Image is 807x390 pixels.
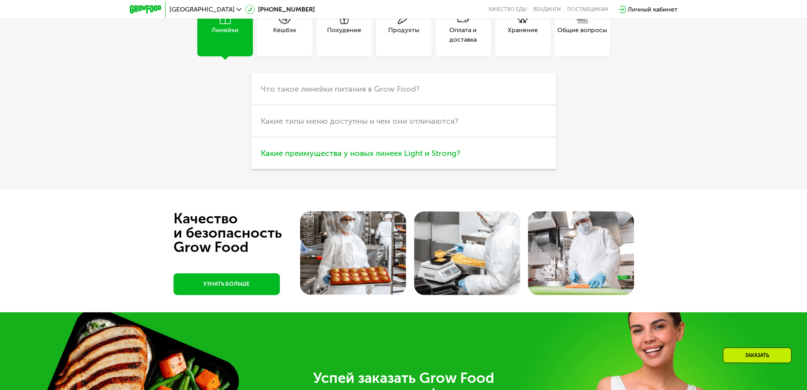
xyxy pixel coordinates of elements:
[173,211,311,254] div: Качество и безопасность Grow Food
[169,6,235,13] span: [GEOGRAPHIC_DATA]
[557,25,607,44] div: Общие вопросы
[489,6,527,13] a: Качество еды
[388,25,419,44] div: Продукты
[273,25,296,44] div: Кешбэк
[723,348,792,363] div: Заказать
[173,273,280,295] a: УЗНАТЬ БОЛЬШЕ
[533,6,561,13] a: Вендинги
[261,84,420,94] span: Что такое линейки питания в Grow Food?
[567,6,608,13] div: поставщикам
[435,25,491,44] div: Оплата и доставка
[628,5,678,14] div: Личный кабинет
[261,148,460,158] span: Какие преимущества у новых линеек Light и Strong?
[327,25,361,44] div: Похудение
[261,116,458,126] span: Какие типы меню доступны и чем они отличаются?
[245,5,315,14] a: [PHONE_NUMBER]
[212,25,239,44] div: Линейки
[508,25,538,44] div: Хранение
